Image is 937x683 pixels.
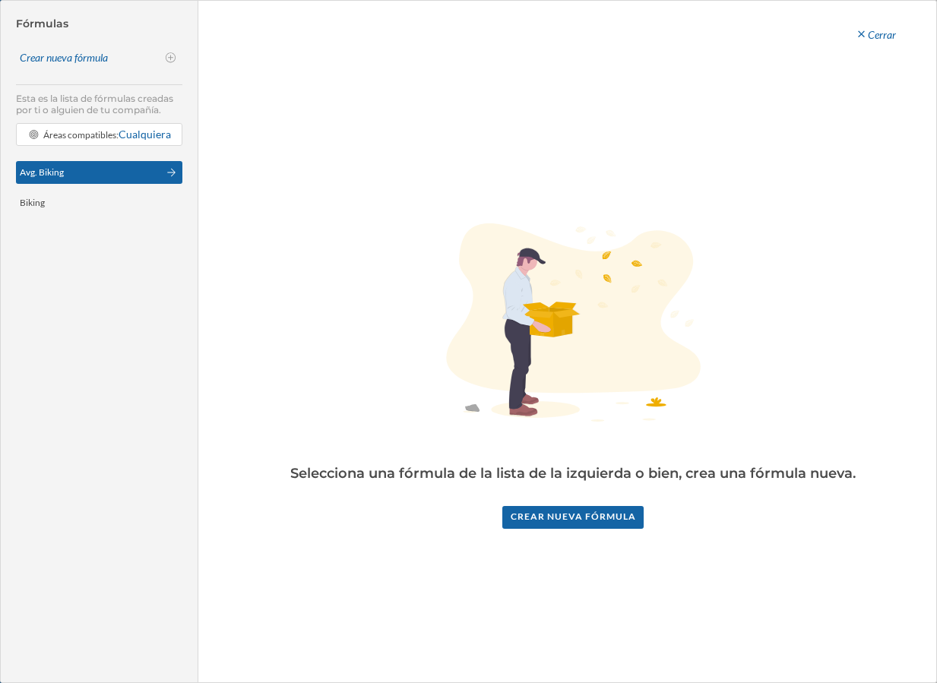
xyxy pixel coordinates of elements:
[20,166,64,178] div: Avg. Biking
[20,50,157,65] div: Crear nueva fórmula
[16,16,182,31] h4: Fórmulas
[119,128,171,141] span: Cualquiera
[16,93,182,115] p: Esta es la lista de fórmulas creadas por ti o alguien de tu compañía.
[32,11,87,24] span: Support
[290,463,856,483] h3: Selecciona una fórmula de la lista de la izquierda o bien, crea una fórmula nueva.
[20,197,45,208] div: Biking
[846,22,905,49] div: Cerrar
[43,127,171,142] div: Áreas compatibles:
